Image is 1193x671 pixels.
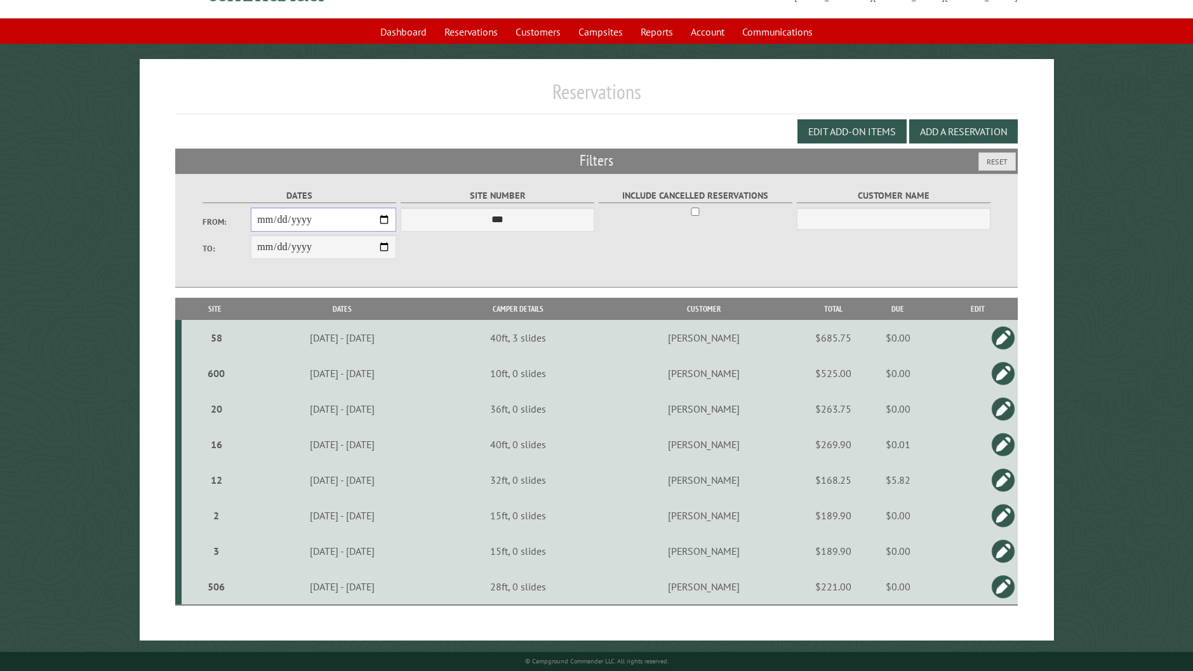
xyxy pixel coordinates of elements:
[808,298,858,320] th: Total
[600,320,808,355] td: [PERSON_NAME]
[909,119,1018,143] button: Add a Reservation
[808,355,858,391] td: $525.00
[600,355,808,391] td: [PERSON_NAME]
[599,189,793,203] label: Include Cancelled Reservations
[401,189,595,203] label: Site Number
[187,580,246,593] div: 506
[436,498,600,533] td: 15ft, 0 slides
[182,298,248,320] th: Site
[187,474,246,486] div: 12
[436,320,600,355] td: 40ft, 3 slides
[203,242,251,255] label: To:
[436,355,600,391] td: 10ft, 0 slides
[808,427,858,462] td: $269.90
[175,79,1018,114] h1: Reservations
[248,298,436,320] th: Dates
[858,320,937,355] td: $0.00
[436,298,600,320] th: Camper Details
[937,298,1018,320] th: Edit
[187,545,246,557] div: 3
[808,320,858,355] td: $685.75
[797,189,991,203] label: Customer Name
[187,402,246,415] div: 20
[250,402,434,415] div: [DATE] - [DATE]
[808,569,858,605] td: $221.00
[187,438,246,451] div: 16
[858,498,937,533] td: $0.00
[525,657,669,665] small: © Campground Commander LLC. All rights reserved.
[187,509,246,522] div: 2
[508,20,568,44] a: Customers
[858,533,937,569] td: $0.00
[797,119,907,143] button: Edit Add-on Items
[250,438,434,451] div: [DATE] - [DATE]
[858,298,937,320] th: Due
[250,474,434,486] div: [DATE] - [DATE]
[683,20,732,44] a: Account
[203,189,397,203] label: Dates
[808,462,858,498] td: $168.25
[858,427,937,462] td: $0.01
[250,367,434,380] div: [DATE] - [DATE]
[436,391,600,427] td: 36ft, 0 slides
[175,149,1018,173] h2: Filters
[600,298,808,320] th: Customer
[858,462,937,498] td: $5.82
[436,569,600,605] td: 28ft, 0 slides
[600,498,808,533] td: [PERSON_NAME]
[600,533,808,569] td: [PERSON_NAME]
[437,20,505,44] a: Reservations
[600,391,808,427] td: [PERSON_NAME]
[571,20,630,44] a: Campsites
[373,20,434,44] a: Dashboard
[250,509,434,522] div: [DATE] - [DATE]
[808,533,858,569] td: $189.90
[858,569,937,605] td: $0.00
[808,391,858,427] td: $263.75
[600,462,808,498] td: [PERSON_NAME]
[187,331,246,344] div: 58
[250,580,434,593] div: [DATE] - [DATE]
[436,533,600,569] td: 15ft, 0 slides
[250,545,434,557] div: [DATE] - [DATE]
[436,462,600,498] td: 32ft, 0 slides
[633,20,681,44] a: Reports
[808,498,858,533] td: $189.90
[600,427,808,462] td: [PERSON_NAME]
[436,427,600,462] td: 40ft, 0 slides
[187,367,246,380] div: 600
[600,569,808,605] td: [PERSON_NAME]
[858,391,937,427] td: $0.00
[203,216,251,228] label: From:
[978,152,1016,171] button: Reset
[858,355,937,391] td: $0.00
[735,20,820,44] a: Communications
[250,331,434,344] div: [DATE] - [DATE]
